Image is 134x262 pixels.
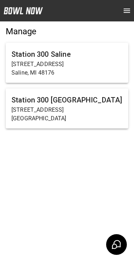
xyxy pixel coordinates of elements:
p: [STREET_ADDRESS] [11,106,123,114]
button: open drawer [120,4,134,18]
p: [GEOGRAPHIC_DATA] [11,114,123,123]
p: [STREET_ADDRESS] [11,60,123,69]
h6: Station 300 Saline [11,49,123,60]
p: Saline, MI 48176 [11,69,123,77]
h5: Manage [6,26,128,37]
img: logo [4,7,43,14]
h6: Station 300 [GEOGRAPHIC_DATA] [11,94,123,106]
